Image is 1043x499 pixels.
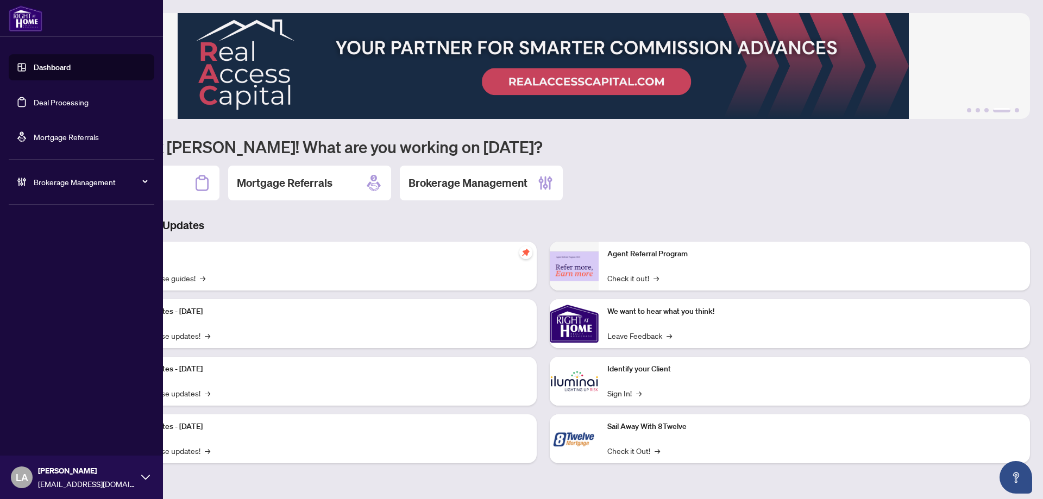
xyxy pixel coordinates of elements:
[550,357,599,406] img: Identify your Client
[114,421,528,433] p: Platform Updates - [DATE]
[205,330,210,342] span: →
[607,306,1021,318] p: We want to hear what you think!
[636,387,642,399] span: →
[654,272,659,284] span: →
[205,387,210,399] span: →
[519,246,532,259] span: pushpin
[34,97,89,107] a: Deal Processing
[607,272,659,284] a: Check it out!→
[56,136,1030,157] h1: Welcome back [PERSON_NAME]! What are you working on [DATE]?
[1015,108,1019,112] button: 5
[550,299,599,348] img: We want to hear what you think!
[38,478,136,490] span: [EMAIL_ADDRESS][DOMAIN_NAME]
[237,175,332,191] h2: Mortgage Referrals
[655,445,660,457] span: →
[205,445,210,457] span: →
[550,414,599,463] img: Sail Away With 8Twelve
[967,108,971,112] button: 1
[976,108,980,112] button: 2
[607,363,1021,375] p: Identify your Client
[16,470,28,485] span: LA
[34,62,71,72] a: Dashboard
[667,330,672,342] span: →
[114,363,528,375] p: Platform Updates - [DATE]
[114,248,528,260] p: Self-Help
[607,248,1021,260] p: Agent Referral Program
[550,251,599,281] img: Agent Referral Program
[607,445,660,457] a: Check it Out!→
[607,387,642,399] a: Sign In!→
[1000,461,1032,494] button: Open asap
[993,108,1010,112] button: 4
[56,13,1030,119] img: Slide 3
[34,132,99,142] a: Mortgage Referrals
[34,176,147,188] span: Brokerage Management
[200,272,205,284] span: →
[607,330,672,342] a: Leave Feedback→
[38,465,136,477] span: [PERSON_NAME]
[409,175,527,191] h2: Brokerage Management
[56,218,1030,233] h3: Brokerage & Industry Updates
[114,306,528,318] p: Platform Updates - [DATE]
[9,5,42,31] img: logo
[607,421,1021,433] p: Sail Away With 8Twelve
[984,108,989,112] button: 3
